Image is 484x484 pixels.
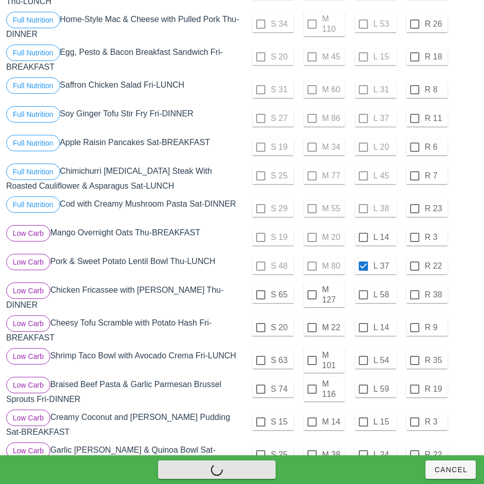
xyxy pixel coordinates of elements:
label: L 37 [374,261,394,271]
label: S 20 [271,322,292,333]
span: Low Carb [13,226,44,241]
label: S 25 [271,450,292,460]
label: M 101 [322,350,343,371]
div: Braised Beef Pasta & Garlic Parmesan Brussel Sprouts Fri-DINNER [4,375,242,408]
label: R 8 [425,85,446,95]
div: Apple Raisin Pancakes Sat-BREAKFAST [4,133,242,162]
label: L 54 [374,355,394,366]
label: L 14 [374,232,394,243]
label: L 58 [374,290,394,300]
label: M 116 [322,379,343,399]
div: Pork & Sweet Potato Lentil Bowl Thu-LUNCH [4,252,242,280]
label: R 26 [425,19,446,29]
span: Low Carb [13,349,44,364]
label: L 14 [374,322,394,333]
label: L 24 [374,450,394,460]
span: Low Carb [13,316,44,331]
span: Low Carb [13,283,44,298]
label: L 15 [374,417,394,427]
div: Chicken Fricassee with [PERSON_NAME] Thu-DINNER [4,280,242,313]
label: R 22 [425,261,446,271]
label: R 3 [425,232,446,243]
span: Low Carb [13,377,44,393]
button: Cancel [425,460,476,479]
span: Cancel [434,466,468,474]
label: R 38 [425,290,446,300]
label: S 15 [271,417,292,427]
div: Saffron Chicken Salad Fri-LUNCH [4,75,242,104]
label: M 22 [322,322,343,333]
span: Low Carb [13,254,44,270]
div: Home-Style Mac & Cheese with Pulled Pork Thu-DINNER [4,10,242,43]
label: S 74 [271,384,292,394]
span: Full Nutrition [13,78,53,93]
span: Full Nutrition [13,197,53,212]
label: M 38 [322,450,343,460]
label: R 11 [425,113,446,124]
label: M 127 [322,285,343,305]
label: S 63 [271,355,292,366]
div: Mango Overnight Oats Thu-BREAKFAST [4,223,242,252]
label: R 18 [425,52,446,62]
div: Egg, Pesto & Bacon Breakfast Sandwich Fri-BREAKFAST [4,43,242,75]
label: R 19 [425,384,446,394]
label: M 14 [322,417,343,427]
span: Full Nutrition [13,107,53,122]
div: Cod with Creamy Mushroom Pasta Sat-DINNER [4,194,242,223]
span: Full Nutrition [13,135,53,151]
span: Full Nutrition [13,45,53,60]
div: Soy Ginger Tofu Stir Fry Fri-DINNER [4,104,242,133]
label: R 9 [425,322,446,333]
label: R 22 [425,450,446,460]
div: Chimichurri [MEDICAL_DATA] Steak With Roasted Cauliflower & Asparagus Sat-LUNCH [4,162,242,194]
label: R 3 [425,417,446,427]
label: R 6 [425,142,446,152]
label: R 7 [425,171,446,181]
label: S 65 [271,290,292,300]
span: Full Nutrition [13,12,53,28]
label: R 23 [425,204,446,214]
span: Full Nutrition [13,164,53,179]
span: Low Carb [13,443,44,458]
span: Low Carb [13,410,44,426]
div: Garlic [PERSON_NAME] & Quinoa Bowl Sat-LUNCH [4,440,242,473]
div: Creamy Coconut and [PERSON_NAME] Pudding Sat-BREAKFAST [4,408,242,440]
div: Shrimp Taco Bowl with Avocado Crema Fri-LUNCH [4,346,242,375]
label: R 35 [425,355,446,366]
label: L 59 [374,384,394,394]
div: Cheesy Tofu Scramble with Potato Hash Fri-BREAKFAST [4,313,242,346]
